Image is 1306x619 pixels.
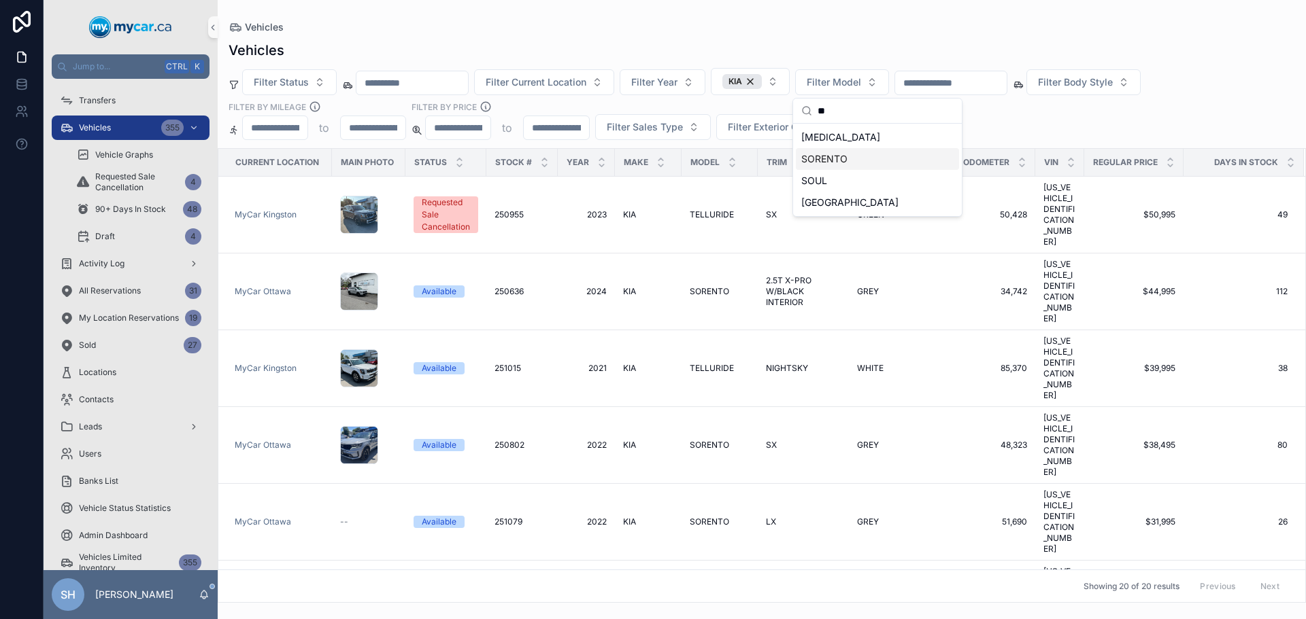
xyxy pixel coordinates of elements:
span: LX [766,516,776,527]
span: $44,995 [1092,286,1175,297]
span: Trim [767,157,787,168]
a: NIGHTSKY [766,363,841,374]
span: 34,742 [962,286,1027,297]
h1: Vehicles [229,41,284,60]
a: -- [340,516,397,527]
span: KIA [623,440,636,450]
label: FILTER BY PRICE [412,101,477,113]
span: Ctrl [165,60,189,73]
span: [US_VEHICLE_IDENTIFICATION_NUMBER] [1043,259,1076,324]
div: Available [422,362,456,374]
a: Requested Sale Cancellation [414,196,478,233]
a: All Reservations31 [52,279,210,303]
a: 2022 [566,516,607,527]
span: Current Location [235,157,319,168]
a: MyCar Ottawa [235,286,291,297]
a: Available [414,439,478,451]
button: Select Button [716,114,857,140]
span: Make [624,157,648,168]
button: Select Button [595,114,711,140]
a: [US_VEHICLE_IDENTIFICATION_NUMBER] [1043,489,1076,554]
span: Contacts [79,394,114,405]
button: Select Button [1026,69,1141,95]
p: to [502,120,512,136]
a: Draft4 [68,224,210,249]
span: TELLURIDE [690,209,734,220]
span: Locations [79,367,116,378]
a: KIA [623,286,673,297]
a: Activity Log [52,251,210,276]
span: Vehicles [245,20,284,34]
a: SORENTO [690,516,750,527]
a: WHITE [857,363,946,374]
a: Requested Sale Cancellation4 [68,170,210,194]
div: Available [422,439,456,451]
a: 112 [1184,286,1288,297]
a: SX [766,209,841,220]
a: Leads [52,414,210,439]
div: Requested Sale Cancellation [422,196,470,233]
span: Status [414,157,447,168]
a: Vehicles355 [52,116,210,140]
a: GREY [857,286,946,297]
a: 250636 [495,286,550,297]
a: 2021 [566,363,607,374]
span: 48,323 [962,440,1027,450]
span: VIN [1044,157,1058,168]
span: GREY [857,516,879,527]
a: [US_VEHICLE_IDENTIFICATION_NUMBER] [1043,336,1076,401]
a: Vehicles Limited Inventory355 [52,550,210,575]
span: MyCar Kingston [235,209,297,220]
span: MyCar Ottawa [235,516,291,527]
span: My Location Reservations [79,313,179,323]
div: Suggestions [793,124,962,216]
span: Stock # [495,157,532,168]
span: -- [340,516,348,527]
span: Regular Price [1093,157,1158,168]
div: scrollable content [44,79,218,570]
p: [PERSON_NAME] [95,588,173,601]
a: MyCar Ottawa [235,440,324,450]
div: 19 [185,310,201,326]
a: 2023 [566,209,607,220]
button: Jump to...CtrlK [52,54,210,79]
a: Vehicle Graphs [68,143,210,167]
span: SX [766,209,777,220]
a: 80 [1184,440,1288,450]
span: [US_VEHICLE_IDENTIFICATION_NUMBER] [1043,412,1076,478]
button: Select Button [620,69,705,95]
a: LX [766,516,841,527]
a: SORENTO [690,286,750,297]
span: Leads [79,421,102,432]
span: SH [61,586,76,603]
div: Available [422,285,456,298]
span: Banks List [79,476,118,487]
span: Vehicle Graphs [95,149,153,160]
span: Filter Body Style [1038,75,1113,89]
a: 250802 [495,440,550,450]
img: App logo [89,16,172,38]
span: 85,370 [962,363,1027,374]
span: All Reservations [79,285,141,296]
button: Select Button [474,69,614,95]
span: K [192,61,203,72]
span: Odometer [963,157,1009,168]
span: TELLURIDE [690,363,734,374]
a: My Location Reservations19 [52,306,210,330]
a: 26 [1184,516,1288,527]
a: MyCar Ottawa [235,286,324,297]
div: 4 [185,174,201,190]
a: 2.5T X-PRO W/BLACK INTERIOR [766,275,841,308]
a: Transfers [52,88,210,113]
a: MyCar Kingston [235,363,297,374]
a: KIA [623,209,673,220]
span: Filter Model [807,75,861,89]
button: Select Button [242,69,337,95]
